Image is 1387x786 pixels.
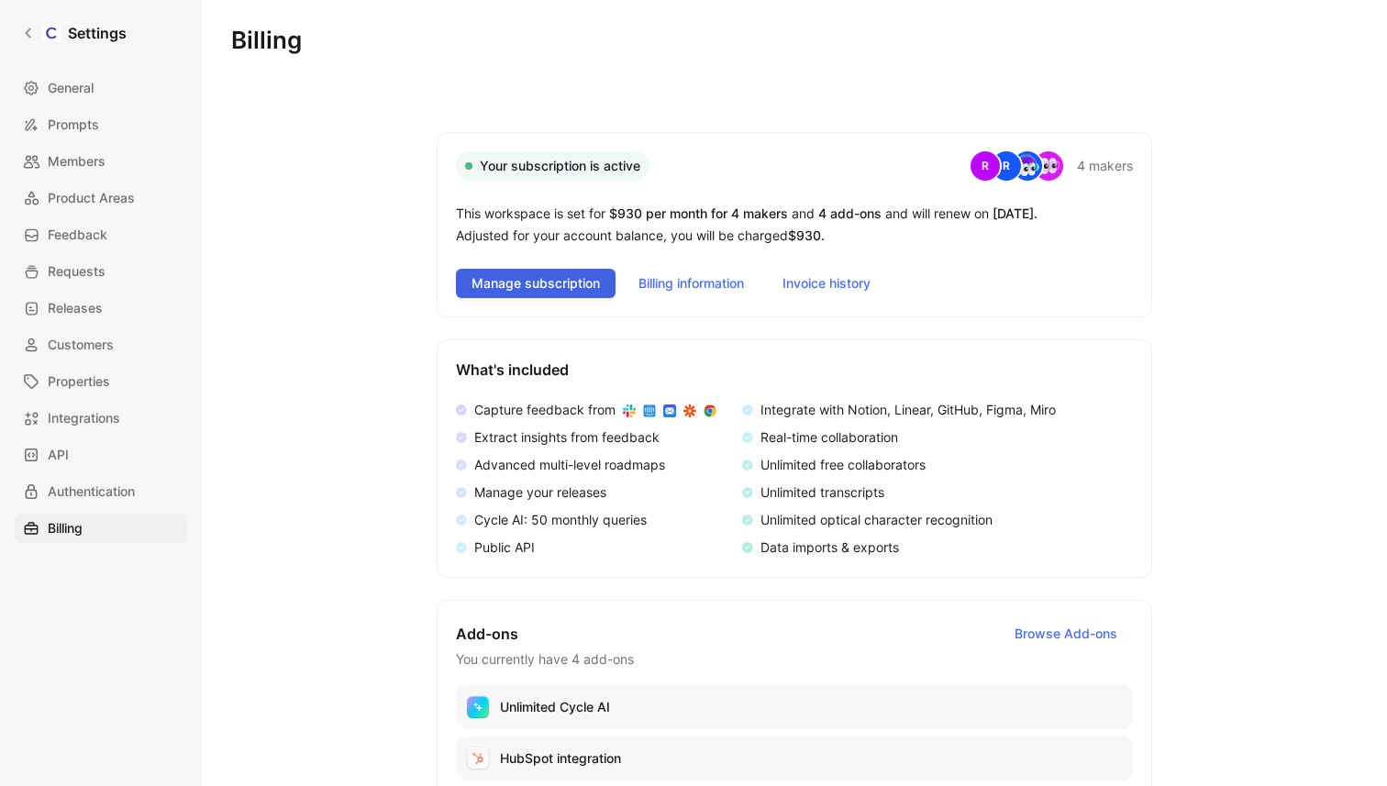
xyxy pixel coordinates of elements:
[15,404,187,433] a: Integrations
[15,15,134,51] a: Settings
[48,371,110,393] span: Properties
[1015,623,1117,645] span: Browse Add-ons
[15,514,187,543] a: Billing
[638,272,744,294] span: Billing information
[48,444,69,466] span: API
[48,481,135,503] span: Authentication
[767,269,886,298] button: Invoice history
[474,537,535,559] div: Public API
[48,517,83,539] span: Billing
[474,482,606,504] div: Manage your releases
[48,150,105,172] span: Members
[760,399,1056,421] div: Integrate with Notion, Linear, GitHub, Figma, Miro
[472,272,600,294] span: Manage subscription
[993,205,1037,221] span: [DATE] .
[1034,151,1063,181] img: avatar
[48,114,99,136] span: Prompts
[788,227,825,243] span: $930 .
[456,203,1133,247] div: This workspace is set for and and will renew on Adjusted for your account balance, you will be ch...
[999,619,1133,648] button: Browse Add-ons
[231,29,1358,51] h1: Billing
[1077,155,1133,177] div: 4 makers
[474,402,616,417] span: Capture feedback from
[818,205,882,221] span: 4 add-ons
[992,151,1021,181] div: R
[760,509,993,531] div: Unlimited optical character recognition
[474,426,660,448] div: Extract insights from feedback
[474,454,665,476] div: Advanced multi-level roadmaps
[500,696,610,718] p: Unlimited Cycle AI
[15,110,187,139] a: Prompts
[15,330,187,360] a: Customers
[48,334,114,356] span: Customers
[609,205,788,221] span: $930 per month for 4 makers
[48,187,135,209] span: Product Areas
[48,77,94,99] span: General
[760,537,899,559] div: Data imports & exports
[15,73,187,103] a: General
[971,151,1000,181] div: R
[456,151,649,181] div: Your subscription is active
[456,359,1133,381] h2: What's included
[48,224,107,246] span: Feedback
[15,293,187,323] a: Releases
[474,509,647,531] div: Cycle AI: 50 monthly queries
[15,183,187,213] a: Product Areas
[15,257,187,286] a: Requests
[760,454,926,476] div: Unlimited free collaborators
[782,272,871,294] span: Invoice history
[623,269,760,298] button: Billing information
[500,747,621,769] p: HubSpot integration
[68,22,127,44] h1: Settings
[48,297,103,319] span: Releases
[15,440,187,470] a: API
[48,407,120,429] span: Integrations
[456,619,1133,648] h2: Add-ons
[760,426,898,448] div: Real-time collaboration
[456,269,616,298] button: Manage subscription
[48,260,105,282] span: Requests
[15,477,187,506] a: Authentication
[1013,151,1042,181] img: avatar
[760,482,884,504] div: Unlimited transcripts
[15,147,187,176] a: Members
[456,648,1133,670] h3: You currently have 4 add-ons
[15,220,187,249] a: Feedback
[15,367,187,396] a: Properties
